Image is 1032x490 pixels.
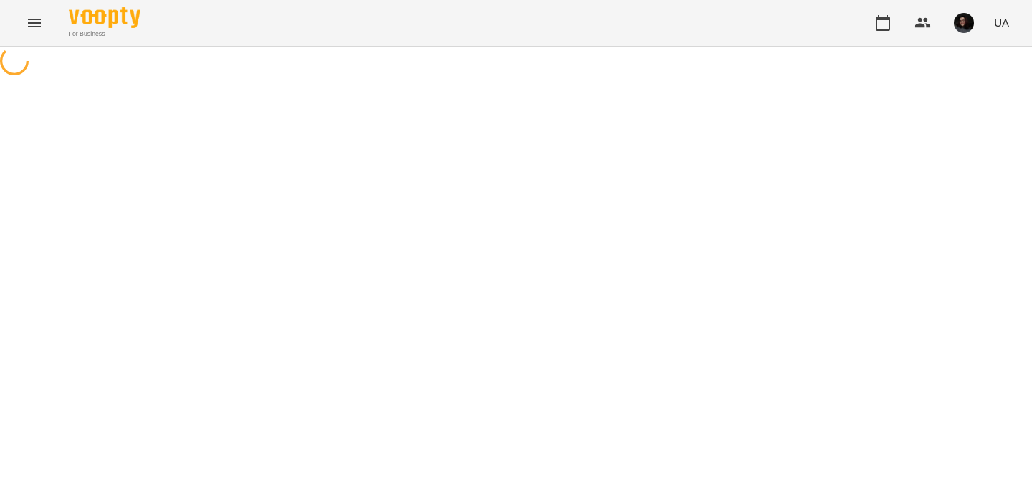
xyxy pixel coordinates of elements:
[69,29,140,39] span: For Business
[988,9,1015,36] button: UA
[17,6,52,40] button: Menu
[69,7,140,28] img: Voopty Logo
[954,13,974,33] img: 3b3145ad26fe4813cc7227c6ce1adc1c.jpg
[994,15,1009,30] span: UA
